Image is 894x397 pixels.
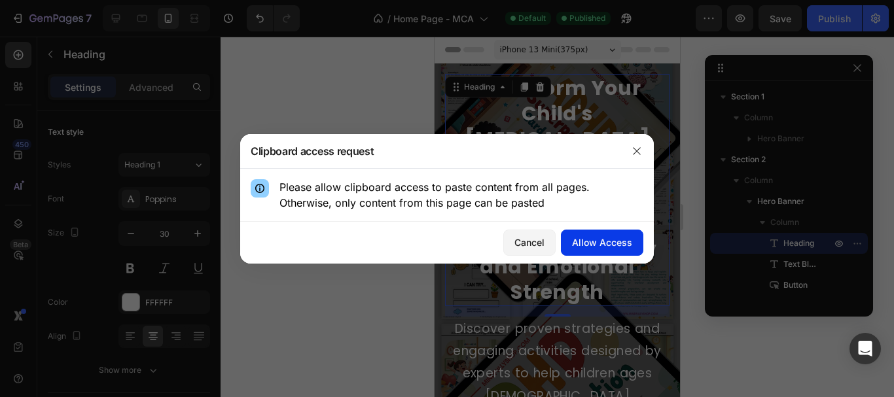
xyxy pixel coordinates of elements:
div: Heading [27,44,63,56]
h2: Rich Text Editor. Editing area: main [10,37,235,269]
div: Open Intercom Messenger [849,333,881,364]
div: Allow Access [572,235,632,249]
p: Transform Your Child's [MEDICAL_DATA] Journey with Science-Backed Tools That Build Confidence, Fo... [12,39,234,268]
span: iPhone 13 Mini ( 375 px) [65,7,154,20]
p: Please allow clipboard access to paste content from all pages. Otherwise, only content from this ... [279,179,643,211]
h3: Clipboard access request [251,143,374,159]
div: Cancel [514,235,545,249]
button: Cancel [503,230,556,256]
button: Allow Access [561,230,643,256]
